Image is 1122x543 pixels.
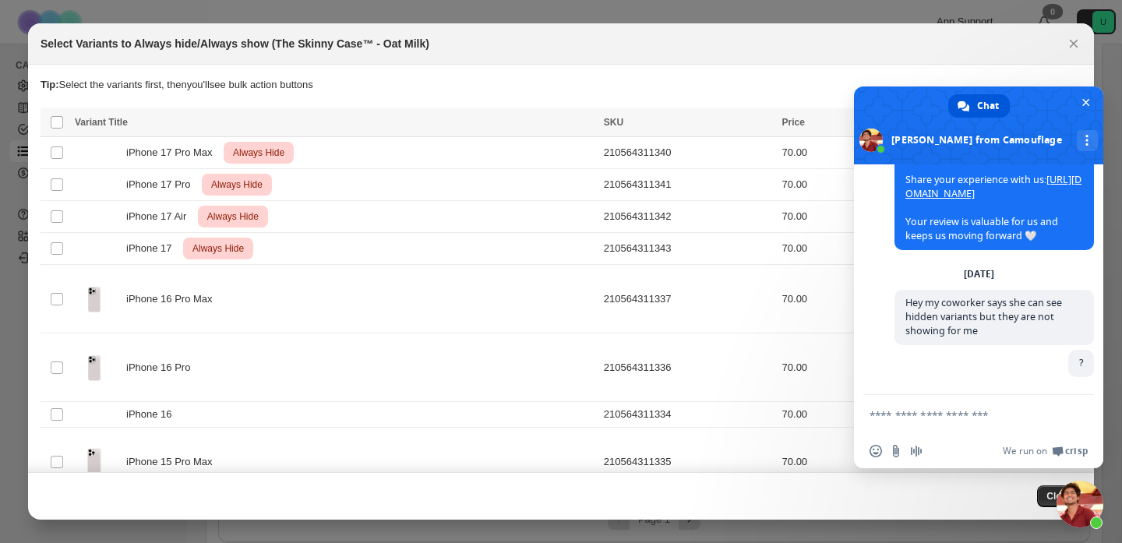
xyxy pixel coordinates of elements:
td: 70.00 [778,169,858,201]
span: SKU [604,117,623,128]
span: Price [782,117,805,128]
td: 70.00 [778,233,858,265]
td: 70.00 [778,201,858,233]
td: 210564311335 [599,428,778,496]
a: [URL][DOMAIN_NAME] [905,173,1081,200]
td: 70.00 [778,137,858,169]
button: Close [1063,33,1085,55]
span: iPhone 15 Pro Max [126,454,221,470]
textarea: Compose your message... [870,408,1053,422]
td: 210564311336 [599,333,778,402]
span: Close chat [1078,94,1094,111]
span: Always Hide [230,143,288,162]
p: Select the variants first, then you'll see bulk action buttons [41,77,1081,93]
span: Crisp [1065,445,1088,457]
span: Hey my coworker says she can see hidden variants but they are not showing for me [905,296,1062,337]
div: Chat [948,94,1010,118]
span: ? [1079,356,1083,369]
span: Send a file [890,445,902,457]
td: 70.00 [778,333,858,402]
span: iPhone 17 Pro Max [126,145,221,160]
strong: Tip: [41,79,59,90]
div: [DATE] [964,270,994,279]
td: 210564311342 [599,201,778,233]
span: Variant Title [75,117,128,128]
div: Close chat [1057,481,1103,527]
td: 70.00 [778,265,858,333]
span: Audio message [910,445,923,457]
span: iPhone 17 Air [126,209,195,224]
span: Chat [977,94,999,118]
img: the-skinny-case-oat-milk-557819.png [75,338,114,397]
a: We run onCrisp [1003,445,1088,457]
span: iPhone 16 Pro [126,360,199,376]
span: We run on [1003,445,1047,457]
button: Close [1037,485,1081,507]
img: the-skinny-case-oat-milk-477412.png [75,432,114,491]
td: 210564311337 [599,265,778,333]
td: 210564311341 [599,169,778,201]
td: 210564311340 [599,137,778,169]
span: iPhone 16 [126,407,180,422]
span: Always Hide [189,239,247,258]
span: Always Hide [204,207,262,226]
span: iPhone 17 [126,241,180,256]
td: 210564311334 [599,402,778,428]
span: Insert an emoji [870,445,882,457]
td: 70.00 [778,428,858,496]
span: iPhone 16 Pro Max [126,291,221,307]
h2: Select Variants to Always hide/Always show (The Skinny Case™ - Oat Milk) [41,36,429,51]
span: iPhone 17 Pro [126,177,199,192]
span: Close [1046,490,1072,502]
span: Always Hide [208,175,266,194]
div: More channels [1077,130,1098,151]
img: the-skinny-case-oat-milk-557819.png [75,270,114,328]
td: 70.00 [778,402,858,428]
td: 210564311343 [599,233,778,265]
